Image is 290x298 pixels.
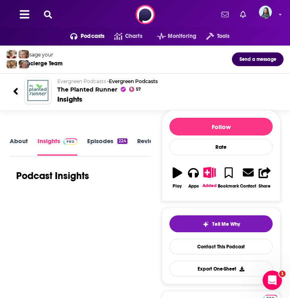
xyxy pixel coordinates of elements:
[20,52,63,58] div: Message your
[202,162,218,193] button: Added
[117,138,127,144] div: 224
[169,118,273,135] button: Follow
[16,170,89,182] h1: Podcast Insights
[169,215,273,232] button: tell me why sparkleTell Me Why
[196,30,229,43] button: open menu
[81,31,104,42] span: Podcasts
[57,95,82,104] div: Insights
[107,78,158,84] span: •
[137,137,161,155] a: Reviews
[169,239,273,254] a: Contact This Podcast
[217,31,230,42] span: Tools
[19,50,29,58] img: Jules Profile
[173,183,182,189] div: Play
[125,31,142,42] span: Charts
[26,79,50,102] img: The Planted Runner
[232,52,284,66] button: Send a message
[147,30,196,43] button: open menu
[6,50,17,58] img: Sydney Profile
[109,78,158,84] a: Evergreen Podcasts
[169,139,273,155] div: Rate
[240,162,257,194] a: Contact
[168,31,196,42] span: Monitoring
[61,30,105,43] button: open menu
[188,183,199,189] div: Apps
[259,6,272,19] span: Logged in as brookefortierpr
[104,30,142,43] a: Charts
[169,261,273,277] button: Export One-Sheet
[240,183,256,189] div: Contact
[202,221,209,227] img: tell me why sparkle
[136,88,141,91] span: 57
[212,221,240,227] span: Tell Me Why
[57,78,277,93] h2: The Planted Runner
[259,6,272,19] img: User Profile
[263,271,282,290] iframe: Intercom live chat
[218,183,239,189] div: Bookmark
[186,162,202,194] button: Apps
[10,137,28,155] a: About
[136,5,155,24] img: Podchaser - Follow, Share and Rate Podcasts
[38,137,77,155] a: InsightsPodchaser Pro
[87,137,127,155] a: Episodes224
[6,60,17,69] img: Jon Profile
[237,8,249,21] a: Show notifications dropdown
[257,162,273,194] button: Share
[63,138,77,145] img: Podchaser Pro
[218,8,232,21] a: Show notifications dropdown
[217,162,240,194] button: Bookmark
[279,271,286,277] span: 1
[169,162,186,194] button: Play
[259,6,277,23] a: Logged in as brookefortierpr
[202,183,217,188] div: Added
[57,78,106,84] span: Evergreen Podcasts
[259,183,271,189] div: Share
[20,60,63,67] div: Concierge Team
[19,60,29,69] img: Barbara Profile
